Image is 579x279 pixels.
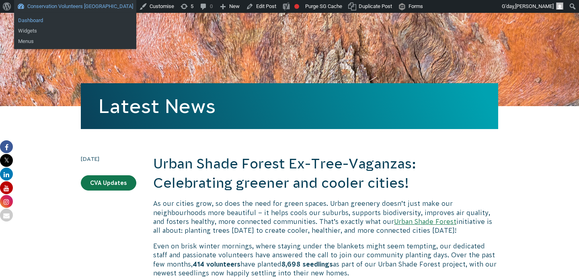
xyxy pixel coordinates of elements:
a: Latest News [99,95,216,117]
strong: 8,698 seedlings [281,261,333,268]
time: [DATE] [81,154,136,163]
div: Focus keyphrase not set [294,4,299,9]
a: Dashboard [14,15,136,26]
h2: Urban Shade Forest Ex-Tree-Vaganzas: Celebrating greener and cooler cities! [153,154,498,193]
span: [PERSON_NAME] [515,3,554,9]
ul: Conservation Volunteers Australia [14,23,136,49]
p: Even on brisk winter mornings, where staying under the blankets might seem tempting, our dedicate... [153,242,498,278]
a: Widgets [14,26,136,36]
ul: Conservation Volunteers Australia [14,13,136,28]
a: Menus [14,36,136,47]
a: Urban Shade Forest [394,218,456,225]
strong: 414 volunteers [193,261,240,268]
p: As our cities grow, so does the need for green spaces. Urban greenery doesn’t just make our neigh... [153,199,498,235]
a: CVA Updates [81,175,136,191]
